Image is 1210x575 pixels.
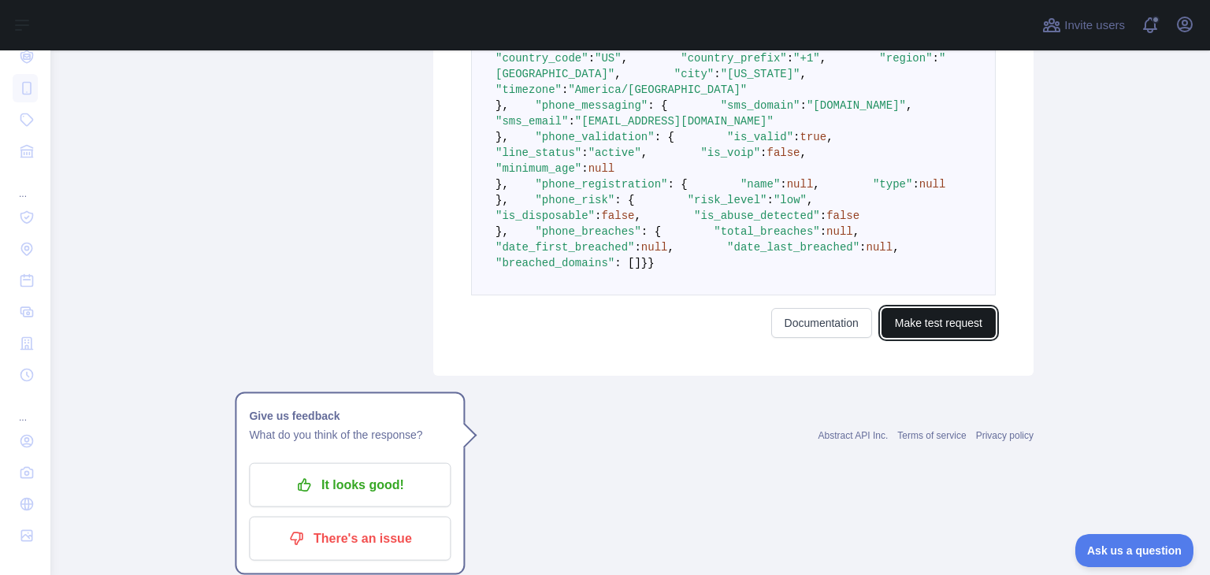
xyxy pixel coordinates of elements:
[13,392,38,424] div: ...
[655,131,674,143] span: : {
[1075,534,1194,567] iframe: Toggle Customer Support
[800,68,807,80] span: ,
[760,147,766,159] span: :
[700,147,760,159] span: "is_voip"
[919,178,946,191] span: null
[727,241,859,254] span: "date_last_breached"
[641,147,648,159] span: ,
[648,257,654,269] span: }
[826,131,833,143] span: ,
[800,131,827,143] span: true
[867,241,893,254] span: null
[13,169,38,200] div: ...
[496,131,509,143] span: },
[535,131,654,143] span: "phone_validation"
[807,99,906,112] span: "[DOMAIN_NAME]"
[820,52,826,65] span: ,
[496,52,588,65] span: "country_code"
[807,194,813,206] span: ,
[714,225,819,238] span: "total_breaches"
[496,162,581,175] span: "minimum_age"
[853,225,859,238] span: ,
[674,68,714,80] span: "city"
[562,83,568,96] span: :
[1064,17,1125,35] span: Invite users
[575,115,774,128] span: "[EMAIL_ADDRESS][DOMAIN_NAME]"
[496,52,945,80] span: "[GEOGRAPHIC_DATA]"
[622,52,628,65] span: ,
[714,68,720,80] span: :
[976,430,1034,441] a: Privacy policy
[634,210,640,222] span: ,
[879,52,932,65] span: "region"
[694,210,820,222] span: "is_abuse_detected"
[793,131,800,143] span: :
[780,178,786,191] span: :
[767,194,774,206] span: :
[614,68,621,80] span: ,
[496,147,581,159] span: "line_status"
[535,178,667,191] span: "phone_registration"
[568,115,574,128] span: :
[614,257,641,269] span: : []
[595,52,622,65] span: "US"
[496,178,509,191] span: },
[581,147,588,159] span: :
[496,194,509,206] span: },
[588,162,615,175] span: null
[496,99,509,112] span: },
[787,178,814,191] span: null
[800,147,807,159] span: ,
[535,225,640,238] span: "phone_breaches"
[667,178,687,191] span: : {
[933,52,939,65] span: :
[771,308,872,338] a: Documentation
[721,99,800,112] span: "sms_domain"
[496,241,634,254] span: "date_first_breached"
[688,194,767,206] span: "risk_level"
[820,225,826,238] span: :
[535,194,614,206] span: "phone_risk"
[818,430,889,441] a: Abstract API Inc.
[727,131,793,143] span: "is_valid"
[595,210,601,222] span: :
[859,241,866,254] span: :
[826,210,859,222] span: false
[588,52,595,65] span: :
[793,52,820,65] span: "+1"
[614,194,634,206] span: : {
[787,52,793,65] span: :
[813,178,819,191] span: ,
[641,225,661,238] span: : {
[667,241,674,254] span: ,
[882,308,996,338] button: Make test request
[681,52,786,65] span: "country_prefix"
[893,241,899,254] span: ,
[496,257,614,269] span: "breached_domains"
[740,178,780,191] span: "name"
[774,194,807,206] span: "low"
[568,83,747,96] span: "America/[GEOGRAPHIC_DATA]"
[634,241,640,254] span: :
[496,225,509,238] span: },
[820,210,826,222] span: :
[641,257,648,269] span: }
[496,210,595,222] span: "is_disposable"
[496,83,562,96] span: "timezone"
[496,115,568,128] span: "sms_email"
[721,68,800,80] span: "[US_STATE]"
[897,430,966,441] a: Terms of service
[1039,13,1128,38] button: Invite users
[535,99,648,112] span: "phone_messaging"
[641,241,668,254] span: null
[648,99,667,112] span: : {
[800,99,807,112] span: :
[906,99,912,112] span: ,
[767,147,800,159] span: false
[601,210,634,222] span: false
[581,162,588,175] span: :
[588,147,641,159] span: "active"
[873,178,912,191] span: "type"
[826,225,853,238] span: null
[912,178,919,191] span: :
